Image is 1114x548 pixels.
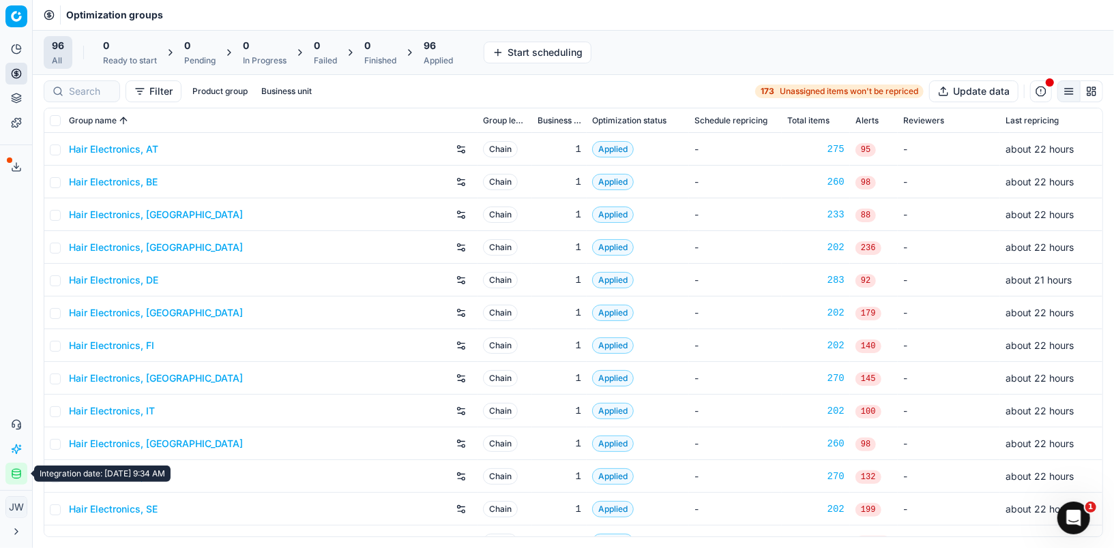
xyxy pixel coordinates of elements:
[1006,176,1074,187] span: about 22 hours
[898,460,1000,493] td: -
[898,264,1000,296] td: -
[483,403,518,419] span: Chain
[689,329,782,362] td: -
[69,241,243,254] a: Hair Electronics, [GEOGRAPHIC_DATA]
[689,198,782,231] td: -
[538,470,581,483] div: 1
[855,372,881,386] span: 145
[69,142,158,156] a: Hair Electronics, AT
[126,80,181,102] button: Filter
[787,115,830,126] span: Total items
[689,133,782,166] td: -
[117,114,130,127] button: Sorted by Group name ascending
[855,274,876,288] span: 92
[689,264,782,296] td: -
[689,231,782,264] td: -
[855,503,881,517] span: 199
[1006,209,1074,220] span: about 22 hours
[787,404,845,418] a: 202
[69,502,158,516] a: Hair Electronics, SE
[929,80,1018,102] button: Update data
[855,470,881,484] span: 132
[483,305,518,321] span: Chain
[787,306,845,320] div: 202
[538,339,581,352] div: 1
[592,207,634,223] span: Applied
[592,436,634,452] span: Applied
[855,176,876,189] span: 98
[855,143,876,157] span: 95
[898,362,1000,395] td: -
[69,306,243,320] a: Hair Electronics, [GEOGRAPHIC_DATA]
[855,241,881,255] span: 236
[787,208,845,222] a: 233
[898,395,1000,427] td: -
[184,39,190,52] span: 0
[855,307,881,320] span: 179
[694,115,767,126] span: Schedule repricing
[483,207,518,223] span: Chain
[538,502,581,516] div: 1
[103,39,109,52] span: 0
[780,86,918,97] span: Unassigned items won't be repriced
[689,362,782,395] td: -
[364,55,396,66] div: Finished
[855,438,876,451] span: 98
[592,174,634,190] span: Applied
[787,241,845,254] a: 202
[592,141,634,157] span: Applied
[592,468,634,485] span: Applied
[1006,115,1059,126] span: Last repricing
[1006,274,1072,286] span: about 21 hours
[538,437,581,451] div: 1
[689,166,782,198] td: -
[538,371,581,385] div: 1
[592,370,634,386] span: Applied
[69,208,243,222] a: Hair Electronics, [GEOGRAPHIC_DATA]
[761,86,774,97] strong: 173
[69,273,158,287] a: Hair Electronics, DE
[69,404,155,418] a: Hair Electronics, IT
[484,42,591,63] button: Start scheduling
[314,55,337,66] div: Failed
[1006,339,1074,351] span: about 22 hours
[538,175,581,189] div: 1
[592,337,634,354] span: Applied
[1085,502,1096,513] span: 1
[52,55,64,66] div: All
[5,496,27,518] button: JW
[243,39,249,52] span: 0
[898,427,1000,460] td: -
[898,166,1000,198] td: -
[689,395,782,427] td: -
[787,502,845,516] a: 202
[855,115,879,126] span: Alerts
[483,468,518,485] span: Chain
[855,405,881,418] span: 100
[69,115,117,126] span: Group name
[855,339,881,353] span: 140
[424,39,436,52] span: 96
[592,115,666,126] span: Optimization status
[689,493,782,526] td: -
[898,231,1000,264] td: -
[243,55,287,66] div: In Progress
[483,174,518,190] span: Chain
[6,497,27,517] span: JW
[69,85,111,98] input: Search
[483,501,518,517] span: Chain
[483,337,518,354] span: Chain
[1006,536,1074,547] span: about 22 hours
[898,198,1000,231] td: -
[538,208,581,222] div: 1
[787,339,845,352] a: 202
[538,142,581,156] div: 1
[787,470,845,483] a: 270
[898,133,1000,166] td: -
[483,436,518,452] span: Chain
[424,55,453,66] div: Applied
